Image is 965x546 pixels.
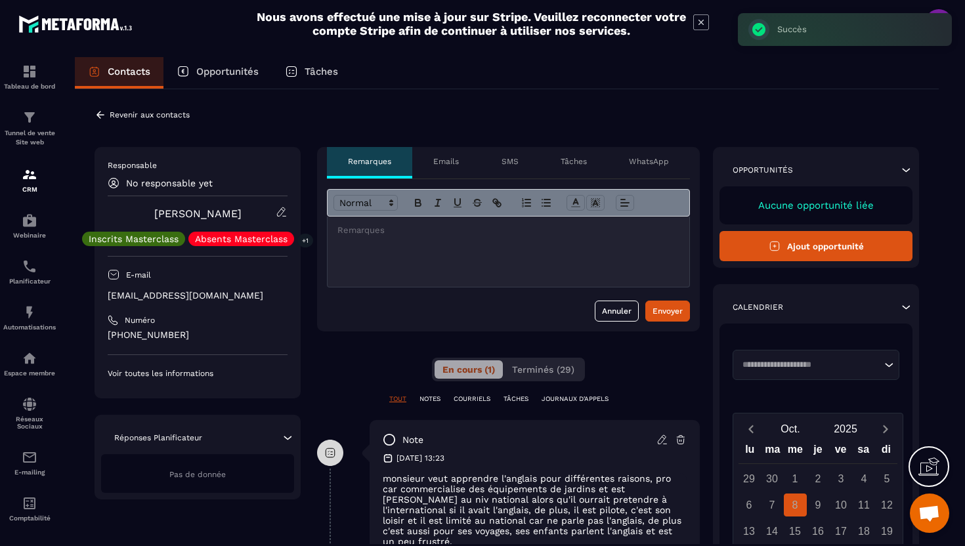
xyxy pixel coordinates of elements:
a: Contacts [75,57,163,89]
div: sa [852,440,875,463]
div: 10 [830,493,853,516]
div: Envoyer [653,304,683,318]
p: E-mail [126,270,151,280]
p: Numéro [125,315,155,325]
img: automations [22,350,37,366]
a: Tâches [272,57,351,89]
div: 15 [784,520,807,543]
p: Opportunités [196,66,259,77]
div: 11 [853,493,876,516]
button: Open months overlay [763,417,818,440]
img: email [22,450,37,465]
div: 7 [761,493,784,516]
p: Responsable [108,160,288,171]
p: [DATE] 13:23 [397,453,444,463]
div: 19 [876,520,899,543]
p: TOUT [389,394,406,404]
p: [PHONE_NUMBER] [108,329,288,341]
a: formationformationTableau de bord [3,54,56,100]
span: Terminés (29) [512,364,574,375]
div: 16 [807,520,830,543]
button: Annuler [595,301,639,322]
div: 12 [876,493,899,516]
div: 17 [830,520,853,543]
p: [EMAIL_ADDRESS][DOMAIN_NAME] [108,289,288,302]
div: 2 [807,467,830,490]
div: 6 [738,493,761,516]
div: ma [761,440,784,463]
a: [PERSON_NAME] [154,207,242,220]
p: Emails [433,156,459,167]
img: formation [22,64,37,79]
div: 3 [830,467,853,490]
div: Search for option [733,350,899,380]
a: accountantaccountantComptabilité [3,486,56,532]
input: Search for option [738,358,881,371]
p: Revenir aux contacts [110,110,190,119]
a: automationsautomationsAutomatisations [3,295,56,341]
p: Absents Masterclass [195,234,288,243]
button: Open years overlay [818,417,873,440]
p: Réseaux Sociaux [3,415,56,430]
button: Envoyer [645,301,690,322]
p: Contacts [108,66,150,77]
h2: Nous avons effectué une mise à jour sur Stripe. Veuillez reconnecter votre compte Stripe afin de ... [256,10,687,37]
p: Voir toutes les informations [108,368,288,379]
p: Tableau de bord [3,83,56,90]
p: WhatsApp [629,156,669,167]
div: je [807,440,830,463]
button: Ajout opportunité [719,231,912,261]
p: Planificateur [3,278,56,285]
p: Inscrits Masterclass [89,234,179,243]
img: formation [22,167,37,182]
p: Calendrier [733,302,783,312]
p: Aucune opportunité liée [733,199,899,211]
button: En cours (1) [435,360,503,379]
p: Tunnel de vente Site web [3,129,56,147]
img: scheduler [22,259,37,274]
div: 4 [853,467,876,490]
button: Previous month [739,420,763,438]
div: 18 [853,520,876,543]
p: CRM [3,186,56,193]
p: E-mailing [3,469,56,476]
p: Tâches [305,66,338,77]
p: NOTES [419,394,440,404]
p: COURRIELS [454,394,490,404]
div: 1 [784,467,807,490]
p: Opportunités [733,165,793,175]
a: automationsautomationsWebinaire [3,203,56,249]
div: 5 [876,467,899,490]
img: formation [22,110,37,125]
img: accountant [22,495,37,511]
div: 9 [807,493,830,516]
div: me [784,440,807,463]
a: formationformationCRM [3,157,56,203]
p: Espace membre [3,369,56,377]
span: En cours (1) [442,364,495,375]
a: social-networksocial-networkRéseaux Sociaux [3,387,56,440]
img: automations [22,304,37,320]
p: JOURNAUX D'APPELS [542,394,609,404]
div: di [874,440,897,463]
div: 29 [738,467,761,490]
p: Tâches [561,156,587,167]
p: TÂCHES [504,394,528,404]
img: social-network [22,396,37,412]
a: automationsautomationsEspace membre [3,341,56,387]
p: Remarques [348,156,391,167]
a: Opportunités [163,57,272,89]
p: +1 [297,234,313,247]
div: lu [739,440,761,463]
div: 13 [738,520,761,543]
p: Comptabilité [3,514,56,522]
a: emailemailE-mailing [3,440,56,486]
img: logo [18,12,137,36]
p: note [402,434,423,446]
span: Pas de donnée [169,470,226,479]
p: Webinaire [3,232,56,239]
div: ve [829,440,852,463]
p: Réponses Planificateur [114,432,202,443]
button: Terminés (29) [504,360,582,379]
button: Next month [873,420,897,438]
